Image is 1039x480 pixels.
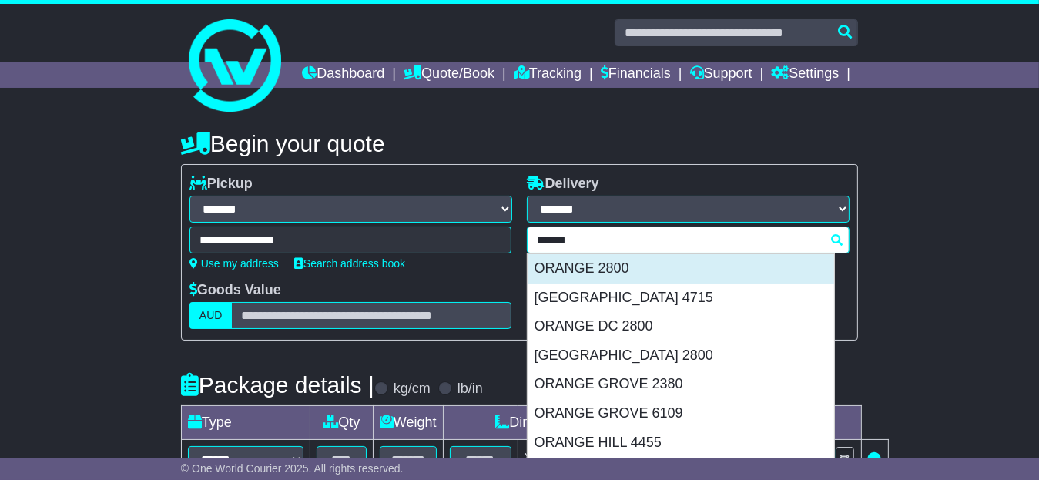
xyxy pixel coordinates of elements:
[189,302,233,329] label: AUD
[189,282,281,299] label: Goods Value
[527,227,850,253] typeahead: Please provide city
[690,62,752,88] a: Support
[189,176,253,193] label: Pickup
[181,406,310,440] td: Type
[373,406,443,440] td: Weight
[528,284,834,313] div: [GEOGRAPHIC_DATA] 4715
[443,406,707,440] td: Dimensions (L x W x H)
[771,62,839,88] a: Settings
[181,462,404,475] span: © One World Courier 2025. All rights reserved.
[404,62,494,88] a: Quote/Book
[528,254,834,284] div: ORANGE 2800
[457,381,483,398] label: lb/in
[528,428,834,458] div: ORANGE HILL 4455
[181,372,374,398] h4: Package details |
[189,257,279,270] a: Use my address
[302,62,384,88] a: Dashboard
[181,131,858,156] h4: Begin your quote
[518,440,538,480] td: x
[528,370,834,399] div: ORANGE GROVE 2380
[528,341,834,371] div: [GEOGRAPHIC_DATA] 2800
[528,312,834,341] div: ORANGE DC 2800
[601,62,671,88] a: Financials
[294,257,405,270] a: Search address book
[528,399,834,428] div: ORANGE GROVE 6109
[394,381,431,398] label: kg/cm
[527,176,598,193] label: Delivery
[310,406,373,440] td: Qty
[514,62,582,88] a: Tracking
[868,451,882,467] a: Remove this item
